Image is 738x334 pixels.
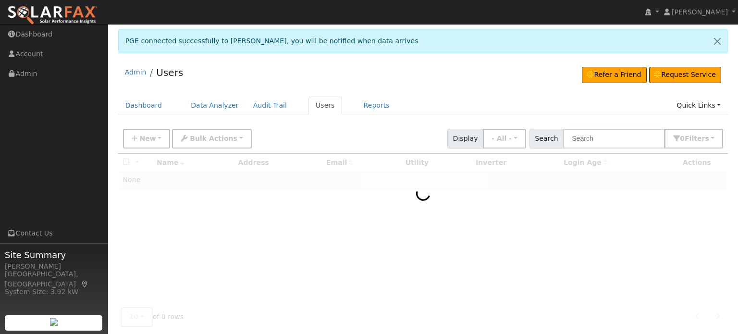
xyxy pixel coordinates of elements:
a: Users [308,97,342,114]
img: SolarFax [7,5,98,25]
a: Reports [357,97,397,114]
button: New [123,129,171,148]
a: Quick Links [669,97,728,114]
a: Refer a Friend [582,67,647,83]
span: Display [447,129,483,148]
a: Close [707,29,727,53]
div: PGE connected successfully to [PERSON_NAME], you will be notified when data arrives [118,29,728,53]
span: New [139,135,156,142]
span: Search [529,129,564,148]
button: 0Filters [664,129,723,148]
div: System Size: 3.92 kW [5,287,103,297]
button: - All - [483,129,526,148]
span: s [705,135,709,142]
a: Map [81,280,89,288]
span: Bulk Actions [190,135,237,142]
span: Filter [685,135,709,142]
a: Audit Trail [246,97,294,114]
input: Search [563,129,665,148]
a: Admin [125,68,147,76]
img: retrieve [50,318,58,326]
a: Users [156,67,183,78]
button: Bulk Actions [172,129,251,148]
span: Site Summary [5,248,103,261]
a: Request Service [649,67,722,83]
span: [PERSON_NAME] [672,8,728,16]
div: [PERSON_NAME] [5,261,103,272]
div: [GEOGRAPHIC_DATA], [GEOGRAPHIC_DATA] [5,269,103,289]
a: Dashboard [118,97,170,114]
a: Data Analyzer [184,97,246,114]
